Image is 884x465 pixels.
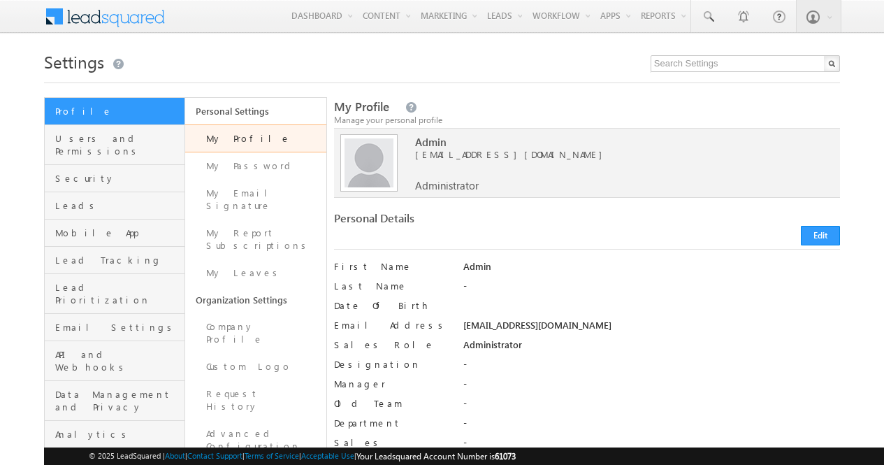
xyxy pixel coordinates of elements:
[463,280,840,299] div: -
[334,338,451,351] label: Sales Role
[45,314,184,341] a: Email Settings
[55,388,181,413] span: Data Management and Privacy
[334,436,451,462] label: Sales Regions
[165,451,185,460] a: About
[45,165,184,192] a: Security
[463,319,840,338] div: [EMAIL_ADDRESS][DOMAIN_NAME]
[185,259,326,287] a: My Leaves
[45,381,184,421] a: Data Management and Privacy
[89,450,516,463] span: © 2025 LeadSquared | | | | |
[334,260,451,273] label: First Name
[185,220,326,259] a: My Report Subscriptions
[415,136,820,148] span: Admin
[45,192,184,220] a: Leads
[463,260,840,280] div: Admin
[334,99,389,115] span: My Profile
[185,380,326,420] a: Request History
[45,247,184,274] a: Lead Tracking
[301,451,354,460] a: Acceptable Use
[463,417,840,436] div: -
[463,436,840,456] div: -
[185,313,326,353] a: Company Profile
[45,421,184,448] a: Analytics
[55,132,181,157] span: Users and Permissions
[334,319,451,331] label: Email Address
[45,220,184,247] a: Mobile App
[55,172,181,185] span: Security
[334,397,451,410] label: Old Team
[463,378,840,397] div: -
[185,420,326,460] a: Advanced Configuration
[463,338,840,358] div: Administrator
[45,98,184,125] a: Profile
[55,199,181,212] span: Leads
[187,451,242,460] a: Contact Support
[55,348,181,373] span: API and Webhooks
[334,358,451,371] label: Designation
[651,55,840,72] input: Search Settings
[463,397,840,417] div: -
[185,124,326,152] a: My Profile
[45,341,184,381] a: API and Webhooks
[55,321,181,334] span: Email Settings
[495,451,516,462] span: 61073
[55,227,181,239] span: Mobile App
[801,226,840,245] button: Edit
[55,281,181,306] span: Lead Prioritization
[415,148,820,161] span: [EMAIL_ADDRESS][DOMAIN_NAME]
[185,152,326,180] a: My Password
[356,451,516,462] span: Your Leadsquared Account Number is
[334,280,451,292] label: Last Name
[185,287,326,313] a: Organization Settings
[45,125,184,165] a: Users and Permissions
[44,50,104,73] span: Settings
[415,179,479,192] span: Administrator
[334,299,451,312] label: Date Of Birth
[334,212,581,231] div: Personal Details
[185,180,326,220] a: My Email Signature
[185,98,326,124] a: Personal Settings
[463,358,840,378] div: -
[334,114,840,127] div: Manage your personal profile
[55,105,181,117] span: Profile
[245,451,299,460] a: Terms of Service
[55,254,181,266] span: Lead Tracking
[334,378,451,390] label: Manager
[55,428,181,441] span: Analytics
[334,417,451,429] label: Department
[185,353,326,380] a: Custom Logo
[45,274,184,314] a: Lead Prioritization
